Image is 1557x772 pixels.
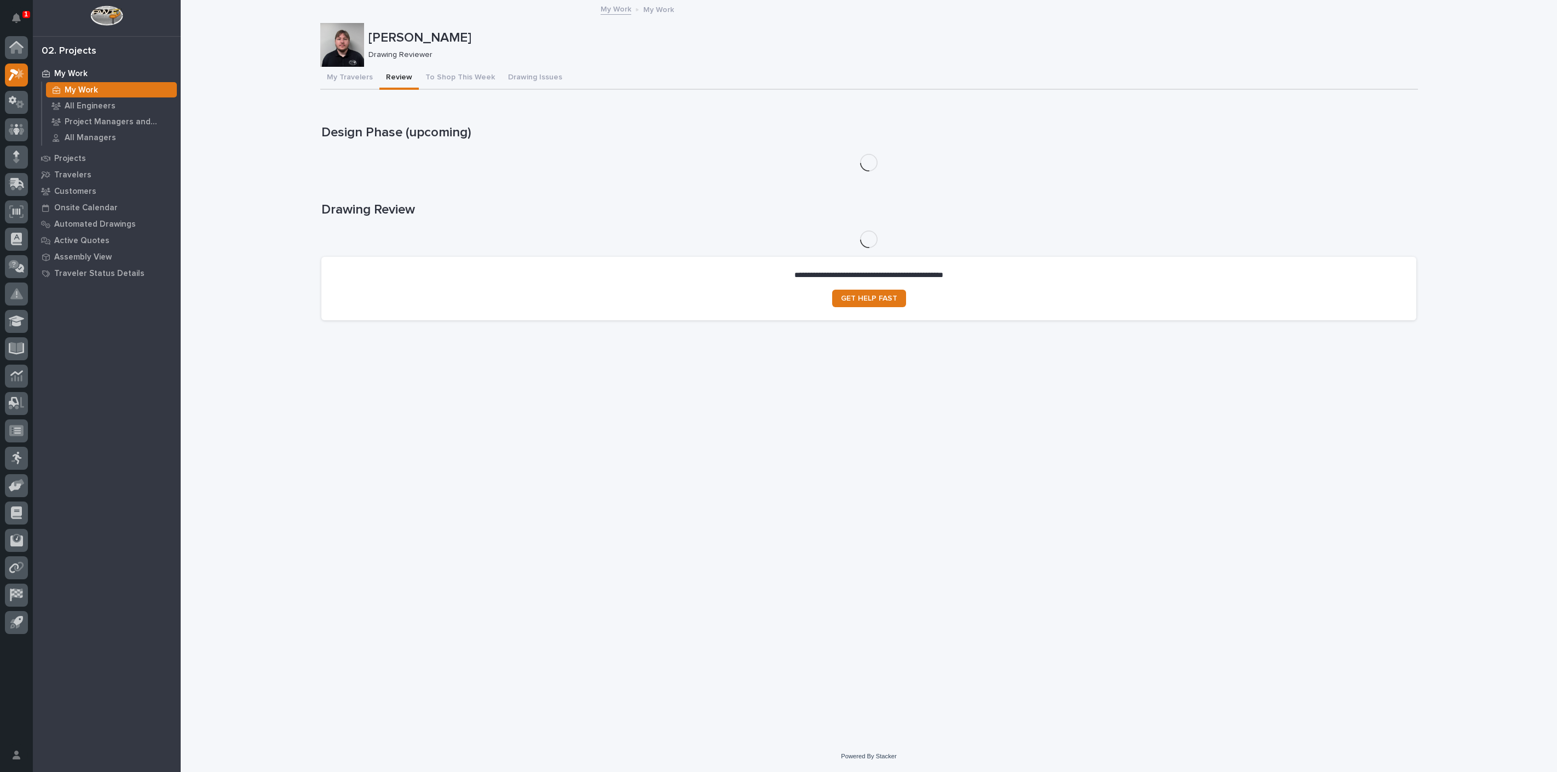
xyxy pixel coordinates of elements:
button: Drawing Issues [501,67,569,90]
p: My Work [65,85,98,95]
a: Customers [33,183,181,199]
a: Active Quotes [33,232,181,249]
a: Travelers [33,166,181,183]
a: Traveler Status Details [33,265,181,281]
p: Drawing Reviewer [368,50,1409,60]
div: 02. Projects [42,45,96,57]
a: Powered By Stacker [841,753,896,759]
p: All Managers [65,133,116,143]
p: Travelers [54,170,91,180]
a: Projects [33,150,181,166]
a: Assembly View [33,249,181,265]
h1: Design Phase (upcoming) [321,125,1416,141]
p: All Engineers [65,101,116,111]
p: My Work [643,3,674,15]
a: Onsite Calendar [33,199,181,216]
a: All Managers [42,130,181,145]
p: Automated Drawings [54,220,136,229]
a: Automated Drawings [33,216,181,232]
p: Assembly View [54,252,112,262]
a: My Work [42,82,181,97]
a: GET HELP FAST [832,290,906,307]
p: Customers [54,187,96,197]
img: Workspace Logo [90,5,123,26]
p: Projects [54,154,86,164]
a: Project Managers and Engineers [42,114,181,129]
p: Active Quotes [54,236,109,246]
p: Project Managers and Engineers [65,117,172,127]
p: Onsite Calendar [54,203,118,213]
button: My Travelers [320,67,379,90]
h1: Drawing Review [321,202,1416,218]
a: My Work [601,2,631,15]
p: [PERSON_NAME] [368,30,1414,46]
a: All Engineers [42,98,181,113]
p: 1 [24,10,28,18]
p: Traveler Status Details [54,269,145,279]
p: My Work [54,69,88,79]
button: Notifications [5,7,28,30]
div: Notifications1 [14,13,28,31]
button: Review [379,67,419,90]
span: GET HELP FAST [841,295,897,302]
a: My Work [33,65,181,82]
button: To Shop This Week [419,67,501,90]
